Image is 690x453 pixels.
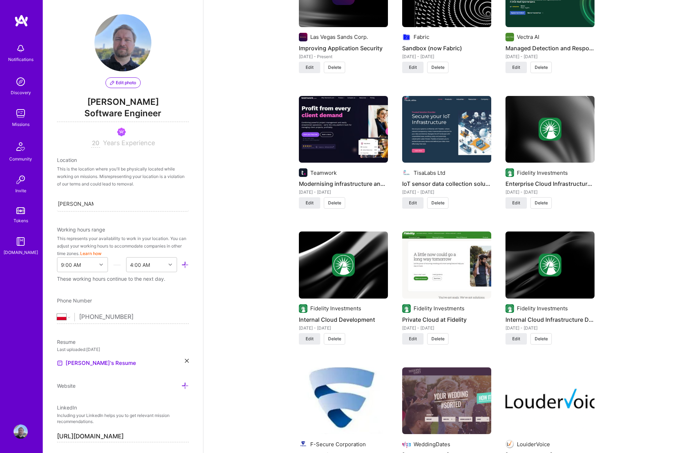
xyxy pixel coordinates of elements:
button: Delete [427,333,448,345]
button: Edit [505,62,527,73]
a: [PERSON_NAME]'s Resume [57,359,136,367]
span: Edit [306,64,313,71]
span: [PERSON_NAME] [57,97,189,107]
img: teamwork [14,106,28,121]
div: Community [9,155,32,163]
span: Edit [512,64,520,71]
div: Fidelity Investments [517,169,568,177]
img: Company logo [402,33,411,41]
h4: Managed Detection and Response backend [505,44,595,53]
button: Edit [299,333,320,345]
div: [DATE] - [DATE] [402,53,491,60]
div: [DATE] - [DATE] [402,324,491,332]
img: Company logo [505,304,514,313]
img: Company logo [299,304,307,313]
img: Company logo [505,440,514,448]
div: [DATE] - [DATE] [505,188,595,196]
div: Location [57,156,189,164]
span: Edit [306,200,313,206]
img: Resume [57,360,63,366]
img: logo [14,14,28,27]
div: Invite [15,187,26,194]
button: Delete [324,333,345,345]
img: discovery [14,75,28,89]
img: Company logo [505,168,514,177]
button: Edit [505,333,527,345]
p: Including your LinkedIn helps you to get relevant mission recommendations. [57,413,189,425]
div: Fidelity Investments [310,305,361,312]
img: tokens [16,207,25,214]
div: [DATE] - Present [299,53,388,60]
button: Edit [505,197,527,209]
span: Website [57,383,76,389]
div: Fabric [414,33,429,41]
div: [DATE] - [DATE] [299,324,388,332]
div: [DATE] - [DATE] [505,324,595,332]
h4: Improving Application Security [299,44,388,53]
img: Community [12,138,29,155]
div: 4:00 AM [130,261,150,269]
button: Delete [530,62,552,73]
img: User Avatar [94,14,151,71]
button: Edit [299,197,320,209]
input: XX [91,139,100,148]
div: 9:00 AM [61,261,81,269]
img: Company logo [332,254,355,276]
i: icon PencilPurple [110,81,114,85]
img: Company logo [505,33,514,41]
img: Back-end for mobile content backup [299,367,388,434]
span: Edit photo [110,80,136,86]
div: Last uploaded: [DATE] [57,346,189,353]
img: Company logo [402,304,411,313]
input: +1 (000) 000-0000 [79,307,189,327]
span: Years Experience [103,139,155,147]
span: Phone Number [57,297,92,304]
div: Fidelity Investments [414,305,465,312]
span: Delete [431,64,445,71]
div: Discovery [11,89,31,96]
span: Edit [512,336,520,342]
button: Delete [530,197,552,209]
img: Company logo [299,33,307,41]
span: Delete [328,336,341,342]
div: [DATE] - [DATE] [505,53,595,60]
i: icon Chevron [99,263,103,266]
img: IoT sensor data collection solution at Tisalabs [402,96,491,163]
span: Software Engineer [57,107,189,122]
div: [DATE] - [DATE] [402,188,491,196]
img: Modernising infrastructure and monitoring at Teamwork.com [299,96,388,163]
h4: Private Cloud at Fidelity [402,315,491,324]
span: Working hours range [57,226,105,233]
span: Delete [431,336,445,342]
div: WeddingDates [414,441,450,448]
div: Vectra AI [517,33,539,41]
button: Delete [427,197,448,209]
h4: Enterprise Cloud Infrastructure Architect [505,179,595,188]
div: This represents your availability to work in your location. You can adjust your working hours to ... [57,235,189,257]
img: LouderVoice.com [505,367,595,434]
button: Edit photo [105,77,141,88]
img: Company logo [402,168,411,177]
span: Edit [512,200,520,206]
button: Edit [402,197,424,209]
div: Missions [12,121,30,128]
i: icon Chevron [168,263,172,266]
div: Teamwork [310,169,337,177]
img: Private Cloud at Fidelity [402,231,491,299]
button: Edit [402,62,424,73]
img: Been on Mission [117,128,126,136]
img: cover [299,231,388,299]
div: [DOMAIN_NAME] [4,249,38,256]
button: Delete [324,197,345,209]
h4: Modernising infrastructure and monitoring at [DOMAIN_NAME] [299,179,388,188]
i: icon Close [185,359,189,363]
h4: Sandbox (now Fabric) [402,44,491,53]
span: Edit [306,336,313,342]
div: Las Vegas Sands Corp. [310,33,368,41]
button: Edit [402,333,424,345]
h4: Internal Cloud Infrastructure Development [505,315,595,324]
div: [DATE] - [DATE] [299,188,388,196]
div: This is the location where you'll be physically located while working on missions. Misrepresentin... [57,165,189,188]
div: Fidelity Investments [517,305,568,312]
span: Delete [328,200,341,206]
